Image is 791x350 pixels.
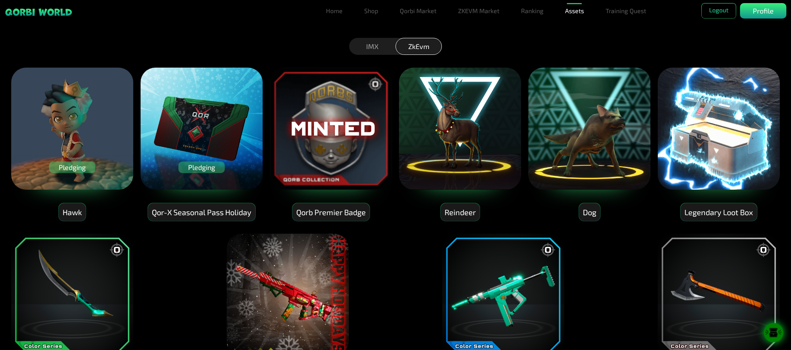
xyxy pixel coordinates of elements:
img: Hawk [10,67,134,190]
button: Logout [701,3,736,19]
img: Dog [528,67,651,190]
a: Home [323,3,346,19]
div: Reindeer [441,203,480,221]
a: Assets [562,3,587,19]
p: Profile [753,6,774,16]
img: Reindeer [398,67,522,190]
a: Qorbi Market [397,3,440,19]
div: Qorb Premier Badge [292,203,370,221]
img: Qor-X Seasonal Pass Holiday [140,67,263,190]
img: Legendary Loot Box [657,67,781,190]
a: Training Quest [603,3,649,19]
div: IMX [349,38,395,54]
div: Dog [579,203,600,221]
a: Ranking [518,3,547,19]
div: Pledging [178,161,225,173]
div: Hawk [59,203,86,221]
div: Pledging [49,161,95,173]
div: Qor-X Seasonal Pass Holiday [148,203,255,221]
img: Qorb Premier Badge [269,67,393,190]
div: ZkEvm [395,38,442,54]
div: Legendary Loot Box [681,203,757,221]
a: Shop [361,3,381,19]
a: ZKEVM Market [455,3,502,19]
img: sticky brand-logo [5,8,73,17]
